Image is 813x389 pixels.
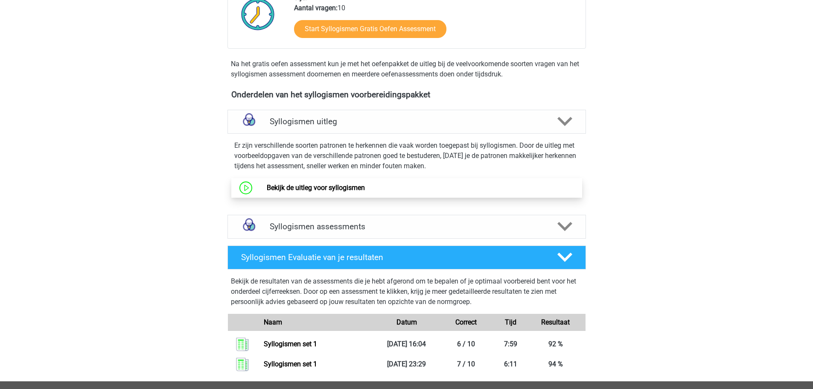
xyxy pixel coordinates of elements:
[241,252,544,262] h4: Syllogismen Evaluatie van je resultaten
[224,215,589,239] a: assessments Syllogismen assessments
[224,246,589,269] a: Syllogismen Evaluatie van je resultaten
[227,59,586,79] div: Na het gratis oefen assessment kun je met het oefenpakket de uitleg bij de veelvoorkomende soorte...
[231,276,583,307] p: Bekijk de resultaten van de assessments die je hebt afgerond om te bepalen of je optimaal voorber...
[294,20,446,38] a: Start Syllogismen Gratis Oefen Assessment
[496,317,526,328] div: Tijd
[270,222,544,231] h4: Syllogismen assessments
[224,110,589,134] a: uitleg Syllogismen uitleg
[238,111,260,132] img: syllogismen uitleg
[294,4,338,12] b: Aantal vragen:
[231,90,582,99] h4: Onderdelen van het syllogismen voorbereidingspakket
[377,317,437,328] div: Datum
[257,317,376,328] div: Naam
[270,117,544,126] h4: Syllogismen uitleg
[264,340,317,348] a: Syllogismen set 1
[267,184,365,192] a: Bekijk de uitleg voor syllogismen
[238,216,260,237] img: syllogismen assessments
[234,140,579,171] p: Er zijn verschillende soorten patronen te herkennen die vaak worden toegepast bij syllogismen. Do...
[526,317,586,328] div: Resultaat
[264,360,317,368] a: Syllogismen set 1
[436,317,496,328] div: Correct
